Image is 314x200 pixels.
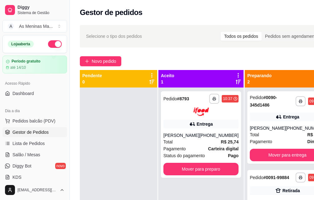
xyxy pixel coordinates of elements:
div: Retirada [283,187,300,194]
span: Diggy Bot [12,163,31,169]
span: Novo pedido [92,58,116,65]
strong: R$ 25,74 [221,139,239,144]
p: Preparando [247,72,272,79]
span: Pedido [250,95,263,100]
div: 10:37 [223,96,232,101]
span: Salão / Mesas [12,152,40,158]
button: Pedidos balcão (PDV) [2,116,67,126]
strong: # 0091-99884 [263,175,289,180]
span: Total [250,131,259,138]
p: Pendente [82,72,102,79]
p: Aceito [161,72,174,79]
div: [PERSON_NAME] [163,132,199,138]
div: Entrega [283,114,299,120]
span: Total [163,138,173,145]
button: Select a team [2,20,67,32]
div: Todos os pedidos [221,32,262,41]
p: 0 [82,79,102,85]
span: plus [85,59,89,63]
button: Novo pedido [80,56,121,66]
a: Diggy Botnovo [2,161,67,171]
a: Gestor de Pedidos [2,127,67,137]
span: Pedido [250,175,263,180]
img: ifood [193,107,209,116]
strong: Carteira digital [208,146,239,151]
a: KDS [2,172,67,182]
span: Selecione o tipo dos pedidos [86,33,142,40]
a: Salão / Mesas [2,150,67,160]
h2: Gestor de pedidos [80,7,143,17]
div: Entrega [197,121,213,127]
div: Acesso Rápido [2,78,67,88]
span: A [8,23,14,29]
a: Dashboard [2,88,67,98]
p: 2 [247,79,272,85]
span: Pagamento [250,138,272,145]
strong: # 8793 [177,96,189,101]
article: Período gratuito [12,59,41,64]
button: Alterar Status [48,40,62,48]
p: 1 [161,79,174,85]
span: Diggy [17,5,65,10]
button: Mover para preparo [163,163,239,175]
a: Lista de Pedidos [2,138,67,148]
div: [PHONE_NUMBER] [199,132,239,138]
span: Gestor de Pedidos [12,129,49,135]
a: DiggySistema de Gestão [2,2,67,17]
a: Período gratuitoaté 14/10 [2,56,67,73]
span: Lista de Pedidos [12,140,45,147]
span: KDS [12,174,22,180]
div: Loja aberta [8,41,34,47]
span: Status do pagamento [163,152,205,159]
strong: Pago [228,153,239,158]
article: até 14/10 [10,65,26,70]
button: [EMAIL_ADDRESS][DOMAIN_NAME] [2,182,67,197]
span: Pagamento [163,145,186,152]
div: [PERSON_NAME] [250,125,286,131]
strong: # 0090-345d1486 [250,95,277,107]
span: Pedido [163,96,177,101]
span: Sistema de Gestão [17,10,65,15]
span: Dashboard [12,90,34,97]
div: Dia a dia [2,106,67,116]
span: [EMAIL_ADDRESS][DOMAIN_NAME] [17,187,57,192]
div: As Meninas Ma ... [19,23,53,29]
span: Pedidos balcão (PDV) [12,118,56,124]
